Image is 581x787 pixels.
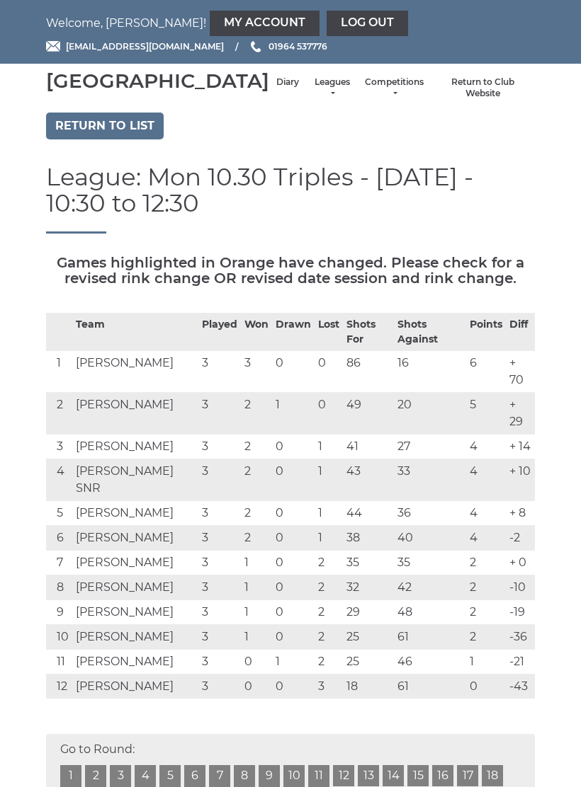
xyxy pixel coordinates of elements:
[272,500,315,525] td: 0
[457,765,478,786] a: 17
[333,765,354,786] a: 12
[272,525,315,550] td: 0
[60,765,81,786] a: 1
[46,255,535,286] h5: Games highlighted in Orange have changed. Please check for a revised rink change OR revised date ...
[506,575,535,599] td: -10
[343,434,394,459] td: 41
[343,500,394,525] td: 44
[46,575,72,599] td: 8
[46,649,72,674] td: 11
[198,525,241,550] td: 3
[241,550,272,575] td: 1
[506,500,535,525] td: + 8
[315,674,343,699] td: 3
[394,550,466,575] td: 35
[394,459,466,500] td: 33
[272,649,315,674] td: 1
[365,76,424,100] a: Competitions
[272,459,315,500] td: 0
[46,40,224,53] a: Email [EMAIL_ADDRESS][DOMAIN_NAME]
[46,70,269,92] div: [GEOGRAPHIC_DATA]
[198,350,241,392] td: 3
[234,765,255,786] a: 8
[315,550,343,575] td: 2
[315,434,343,459] td: 1
[72,500,198,525] td: [PERSON_NAME]
[394,350,466,392] td: 16
[315,649,343,674] td: 2
[135,765,156,786] a: 4
[110,765,131,786] a: 3
[466,525,506,550] td: 4
[46,434,72,459] td: 3
[315,313,343,350] th: Lost
[506,624,535,649] td: -36
[315,599,343,624] td: 2
[343,525,394,550] td: 38
[46,550,72,575] td: 7
[466,649,506,674] td: 1
[343,674,394,699] td: 18
[315,500,343,525] td: 1
[506,434,535,459] td: + 14
[343,649,394,674] td: 25
[46,525,72,550] td: 6
[315,575,343,599] td: 2
[241,649,272,674] td: 0
[272,624,315,649] td: 0
[241,392,272,434] td: 2
[46,624,72,649] td: 10
[506,392,535,434] td: + 29
[46,500,72,525] td: 5
[358,765,379,786] a: 13
[343,313,394,350] th: Shots For
[184,765,205,786] a: 6
[198,434,241,459] td: 3
[394,624,466,649] td: 61
[315,392,343,434] td: 0
[506,459,535,500] td: + 10
[272,599,315,624] td: 0
[466,674,506,699] td: 0
[383,765,404,786] a: 14
[506,550,535,575] td: + 0
[327,11,408,36] a: Log out
[394,434,466,459] td: 27
[315,459,343,500] td: 1
[272,313,315,350] th: Drawn
[241,624,272,649] td: 1
[394,599,466,624] td: 48
[46,674,72,699] td: 12
[466,350,506,392] td: 6
[466,624,506,649] td: 2
[394,525,466,550] td: 40
[394,674,466,699] td: 61
[343,550,394,575] td: 35
[407,765,429,786] a: 15
[159,765,181,786] a: 5
[198,392,241,434] td: 3
[466,550,506,575] td: 2
[394,500,466,525] td: 36
[394,392,466,434] td: 20
[46,599,72,624] td: 9
[466,313,506,350] th: Points
[241,575,272,599] td: 1
[209,765,230,786] a: 7
[394,575,466,599] td: 42
[506,350,535,392] td: + 70
[343,392,394,434] td: 49
[198,624,241,649] td: 3
[46,392,72,434] td: 2
[482,765,503,786] a: 18
[272,674,315,699] td: 0
[241,500,272,525] td: 2
[315,525,343,550] td: 1
[394,649,466,674] td: 46
[241,459,272,500] td: 2
[343,350,394,392] td: 86
[72,525,198,550] td: [PERSON_NAME]
[313,76,351,100] a: Leagues
[269,41,327,52] span: 01964 537776
[72,350,198,392] td: [PERSON_NAME]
